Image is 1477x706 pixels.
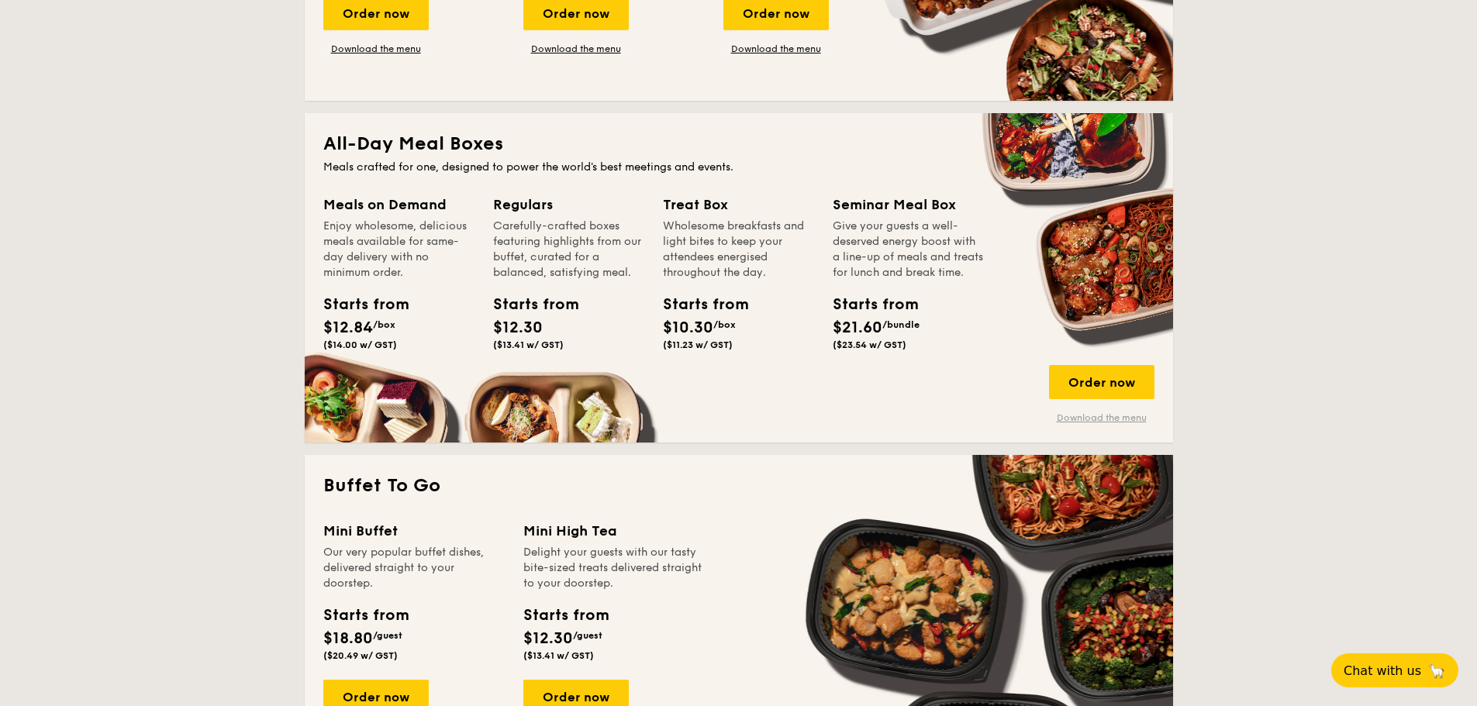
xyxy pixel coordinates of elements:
[663,319,713,337] span: $10.30
[882,319,920,330] span: /bundle
[323,339,397,350] span: ($14.00 w/ GST)
[323,545,505,591] div: Our very popular buffet dishes, delivered straight to your doorstep.
[323,319,373,337] span: $12.84
[373,630,402,641] span: /guest
[1049,365,1154,399] div: Order now
[713,319,736,330] span: /box
[1344,663,1421,678] span: Chat with us
[323,604,408,627] div: Starts from
[323,293,393,316] div: Starts from
[493,219,644,281] div: Carefully-crafted boxes featuring highlights from our buffet, curated for a balanced, satisfying ...
[1427,662,1446,680] span: 🦙
[663,219,814,281] div: Wholesome breakfasts and light bites to keep your attendees energised throughout the day.
[323,219,475,281] div: Enjoy wholesome, delicious meals available for same-day delivery with no minimum order.
[833,293,902,316] div: Starts from
[323,474,1154,498] h2: Buffet To Go
[833,339,906,350] span: ($23.54 w/ GST)
[323,43,429,55] a: Download the menu
[1049,412,1154,424] a: Download the menu
[493,319,543,337] span: $12.30
[833,319,882,337] span: $21.60
[573,630,602,641] span: /guest
[323,520,505,542] div: Mini Buffet
[323,132,1154,157] h2: All-Day Meal Boxes
[523,650,594,661] span: ($13.41 w/ GST)
[833,219,984,281] div: Give your guests a well-deserved energy boost with a line-up of meals and treats for lunch and br...
[523,545,705,591] div: Delight your guests with our tasty bite-sized treats delivered straight to your doorstep.
[663,293,733,316] div: Starts from
[523,520,705,542] div: Mini High Tea
[323,160,1154,175] div: Meals crafted for one, designed to power the world's best meetings and events.
[523,604,608,627] div: Starts from
[833,194,984,215] div: Seminar Meal Box
[493,194,644,215] div: Regulars
[663,339,733,350] span: ($11.23 w/ GST)
[523,43,629,55] a: Download the menu
[323,650,398,661] span: ($20.49 w/ GST)
[323,629,373,648] span: $18.80
[373,319,395,330] span: /box
[723,43,829,55] a: Download the menu
[663,194,814,215] div: Treat Box
[493,339,564,350] span: ($13.41 w/ GST)
[523,629,573,648] span: $12.30
[323,194,475,215] div: Meals on Demand
[1331,653,1458,687] button: Chat with us🦙
[493,293,563,316] div: Starts from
